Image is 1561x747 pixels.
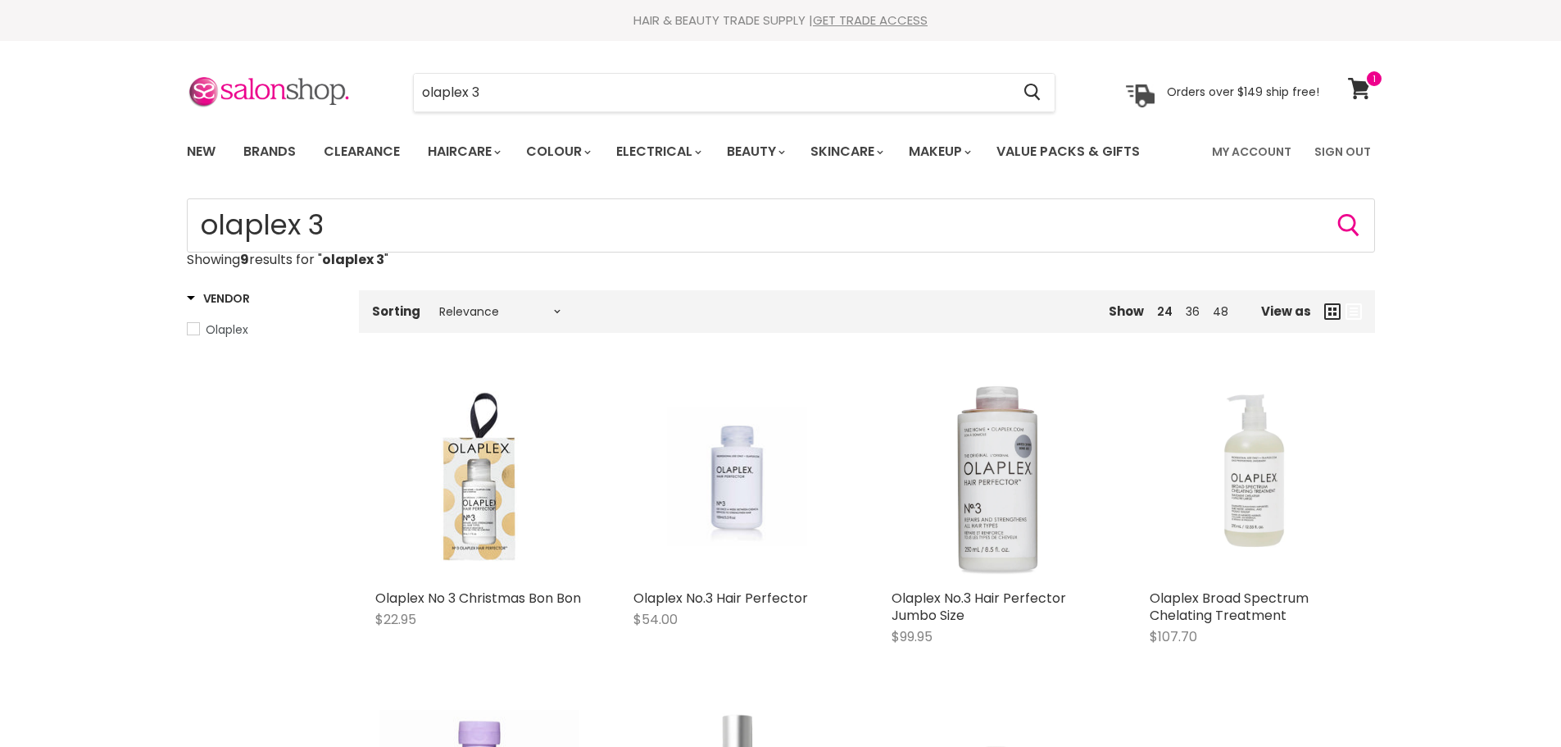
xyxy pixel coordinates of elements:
p: Showing results for " " [187,253,1375,267]
a: Clearance [311,134,412,169]
nav: Main [166,128,1395,175]
a: My Account [1202,134,1301,169]
a: Olaplex Broad Spectrum Chelating Treatment [1150,589,1309,625]
a: Olaplex No.3 Hair Perfector Jumbo Size [892,589,1066,625]
a: 48 [1213,303,1228,320]
input: Search [187,198,1375,253]
a: Skincare [798,134,893,169]
span: $107.70 [1150,627,1197,646]
a: Olaplex No.3 Hair Perfector Jumbo Size [892,372,1100,581]
div: HAIR & BEAUTY TRADE SUPPLY | [166,12,1395,29]
a: GET TRADE ACCESS [813,11,928,29]
h3: Vendor [187,290,250,307]
ul: Main menu [175,128,1178,175]
a: Olaplex [187,321,338,339]
span: Olaplex [206,321,248,338]
button: Search [1011,74,1055,112]
span: Show [1109,303,1144,320]
input: Search [414,74,1011,112]
span: View as [1261,304,1311,318]
label: Sorting [372,304,420,318]
a: Colour [514,134,601,169]
strong: 9 [240,250,249,269]
a: Olaplex No.3 Hair Perfector [633,372,842,581]
form: Product [413,73,1055,112]
a: Electrical [604,134,711,169]
span: $22.95 [375,610,416,629]
p: Orders over $149 ship free! [1167,84,1319,99]
img: Olaplex No.3 Hair Perfector Jumbo Size [901,372,1091,581]
a: Olaplex No 3 Christmas Bon Bon [375,372,584,581]
button: Search [1336,212,1362,239]
a: 36 [1186,303,1200,320]
strong: olaplex 3 [322,250,384,269]
img: Olaplex Broad Spectrum Chelating Treatment [1150,372,1359,581]
form: Product [187,198,1375,253]
a: 24 [1157,303,1173,320]
a: Olaplex No.3 Hair Perfector [633,589,808,608]
a: Value Packs & Gifts [984,134,1152,169]
a: Olaplex No 3 Christmas Bon Bon [375,589,581,608]
a: Beauty [715,134,795,169]
a: Brands [231,134,308,169]
a: Haircare [415,134,511,169]
a: Sign Out [1305,134,1381,169]
span: $54.00 [633,610,678,629]
span: $99.95 [892,627,933,646]
a: Makeup [896,134,981,169]
a: New [175,134,228,169]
